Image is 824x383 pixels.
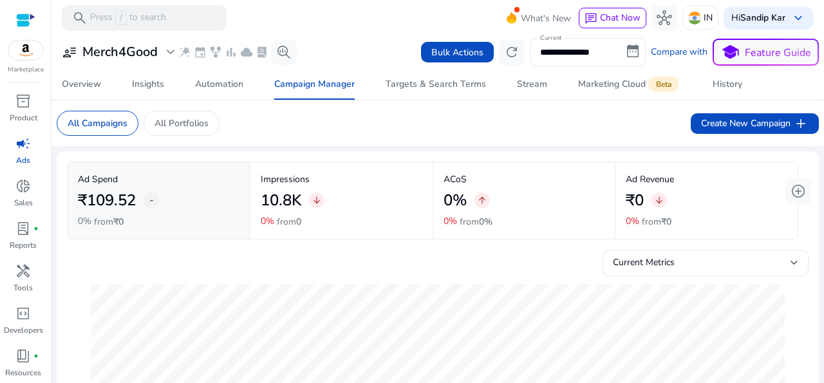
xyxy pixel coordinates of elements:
h2: ₹0 [626,191,644,210]
div: Insights [132,80,164,89]
p: from [94,215,124,229]
p: Hi [731,14,785,23]
p: Developers [4,324,43,336]
div: Overview [62,80,101,89]
span: hub [657,10,672,26]
button: add_circle [785,178,811,204]
img: amazon.svg [8,41,43,60]
span: lab_profile [15,221,31,236]
p: Ad Revenue [626,173,787,186]
p: IN [704,6,713,29]
p: Tools [14,282,33,294]
h2: ₹109.52 [78,191,136,210]
span: code_blocks [15,306,31,321]
h2: 0% [444,191,467,210]
p: Marketplace [8,65,44,75]
div: History [713,80,742,89]
span: search [72,10,88,26]
span: cloud [240,46,253,59]
p: Impressions [261,173,422,186]
div: Targets & Search Terms [386,80,486,89]
span: 0% [479,216,492,228]
span: wand_stars [178,46,191,59]
button: Bulk Actions [421,42,494,62]
span: What's New [521,7,571,30]
button: refresh [499,39,525,65]
h3: Merch4Good [82,44,158,60]
button: search_insights [271,39,297,65]
p: Reports [10,239,37,251]
p: All Campaigns [68,117,127,130]
p: from [460,215,492,229]
span: inventory_2 [15,93,31,109]
span: family_history [209,46,222,59]
b: Sandip Kar [740,12,785,24]
span: book_4 [15,348,31,364]
span: bar_chart [225,46,238,59]
span: Current Metrics [613,256,675,268]
span: 0 [296,216,301,228]
span: keyboard_arrow_down [791,10,806,26]
span: handyman [15,263,31,279]
p: Sales [14,197,33,209]
span: add [793,116,809,131]
p: Ads [16,154,30,166]
span: search_insights [276,44,292,60]
button: Create New Campaignadd [691,113,819,134]
div: Automation [195,80,243,89]
p: All Portfolios [154,117,209,130]
span: lab_profile [256,46,268,59]
span: / [115,11,127,25]
button: schoolFeature Guide [713,39,819,66]
div: Campaign Manager [274,80,355,89]
span: Bulk Actions [431,46,483,59]
p: from [642,215,671,229]
button: chatChat Now [579,8,646,28]
span: Create New Campaign [701,116,809,131]
p: Resources [5,367,41,378]
span: campaign [15,136,31,151]
span: Chat Now [600,12,641,24]
span: arrow_downward [312,195,322,205]
span: arrow_upward [477,195,487,205]
p: 0% [626,217,639,226]
span: user_attributes [62,44,77,60]
a: Compare with [651,46,707,59]
span: school [721,43,740,62]
p: Ad Spend [78,173,239,186]
h2: 10.8K [261,191,301,210]
div: Marketing Cloud [578,79,682,89]
span: ₹0 [113,216,124,228]
span: donut_small [15,178,31,194]
span: fiber_manual_record [33,226,39,231]
p: Press to search [90,11,166,25]
p: ACoS [444,173,605,186]
p: from [277,215,301,229]
span: add_circle [791,183,806,199]
span: arrow_downward [654,195,664,205]
span: refresh [504,44,520,60]
span: - [149,192,154,208]
span: fiber_manual_record [33,353,39,359]
p: 0% [444,217,457,226]
span: ₹0 [661,216,671,228]
span: event [194,46,207,59]
button: hub [651,5,677,31]
p: Product [10,112,37,124]
span: expand_more [163,44,178,60]
p: 0% [261,217,274,226]
img: in.svg [688,12,701,24]
p: Feature Guide [745,45,811,61]
div: Stream [517,80,547,89]
span: Beta [648,77,679,92]
span: chat [585,12,597,25]
p: 0% [78,217,91,226]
